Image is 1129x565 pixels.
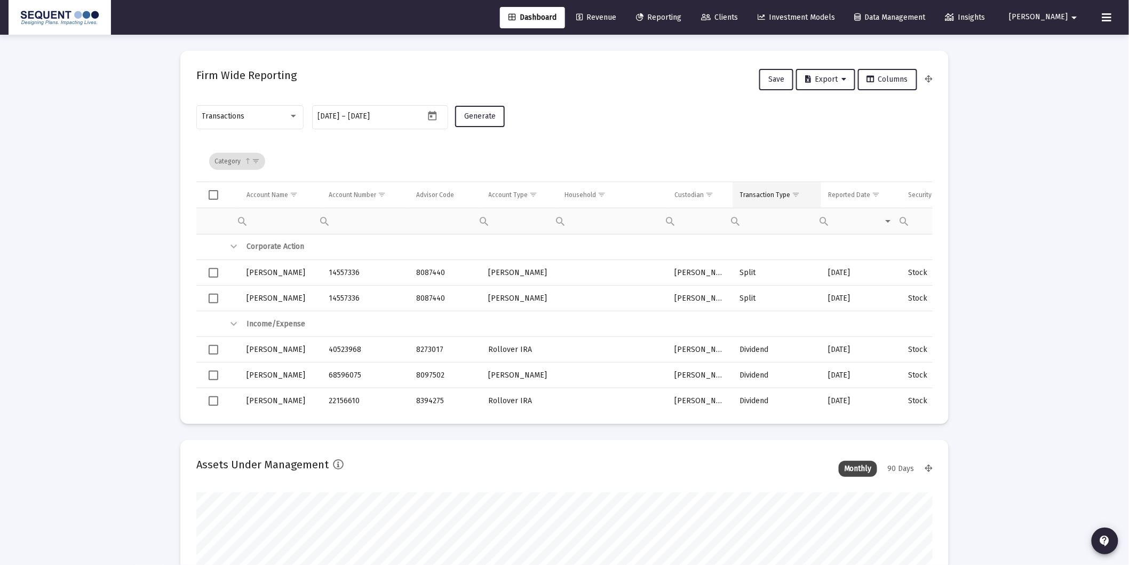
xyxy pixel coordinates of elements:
button: Columns [858,69,917,90]
td: 14557336 [321,260,409,286]
td: 8097502 [409,363,481,388]
h2: Firm Wide Reporting [196,67,297,84]
td: [PERSON_NAME] [481,286,558,311]
span: Clients [701,13,738,22]
mat-icon: arrow_drop_down [1068,7,1081,28]
td: 8087440 [409,286,481,311]
td: [DATE] [821,286,901,311]
span: Show filter options for column 'Reported Date' [872,191,880,199]
div: Data grid toolbar [209,141,925,182]
span: Show filter options for column 'undefined' [252,157,260,165]
td: 68596075 [321,363,409,388]
td: Stock [901,260,977,286]
div: 90 Days [882,461,920,477]
h2: Assets Under Management [196,456,329,473]
img: Dashboard [17,7,103,28]
td: [PERSON_NAME] [239,388,321,414]
div: Category [209,153,265,170]
span: Columns [867,75,908,84]
td: Column Custodian [667,182,732,208]
div: Household [564,191,596,199]
td: [DATE] [821,337,901,363]
span: Show filter options for column 'Account Name' [290,191,298,199]
td: [PERSON_NAME] [667,337,732,363]
td: Column Account Name [239,182,321,208]
span: Show filter options for column 'Account Number' [378,191,386,199]
td: 22156610 [321,388,409,414]
td: Filter cell [901,208,977,234]
td: 8087440 [409,260,481,286]
span: Generate [464,112,496,121]
td: [PERSON_NAME] [667,363,732,388]
td: [DATE] [821,260,901,286]
div: Account Type [489,191,528,199]
span: Transactions [202,112,245,121]
div: Reported Date [829,191,871,199]
td: Stock [901,337,977,363]
td: Rollover IRA [481,337,558,363]
a: Revenue [568,7,625,28]
td: [PERSON_NAME] [239,286,321,311]
td: Filter cell [481,208,558,234]
div: Select row [209,345,218,355]
span: [PERSON_NAME] [1009,13,1068,22]
input: End date [348,112,400,121]
td: Rollover IRA [481,388,558,414]
div: Select row [209,396,218,406]
td: Stock [901,388,977,414]
td: Column Security Type [901,182,977,208]
a: Dashboard [500,7,565,28]
button: Save [759,69,793,90]
span: Reporting [636,13,681,22]
a: Insights [937,7,994,28]
span: – [342,112,346,121]
div: Select all [209,190,218,200]
input: Start date [318,112,340,121]
td: [DATE] [821,363,901,388]
span: Investment Models [758,13,835,22]
span: Export [805,75,846,84]
td: [PERSON_NAME] [481,363,558,388]
td: Column Reported Date [821,182,901,208]
button: Open calendar [425,108,440,123]
td: Split [733,286,821,311]
div: Advisor Code [416,191,454,199]
td: Dividend [733,337,821,363]
td: 8273017 [409,337,481,363]
td: Split [733,260,821,286]
td: 8394275 [409,388,481,414]
td: Filter cell [821,208,901,234]
td: [PERSON_NAME] [239,363,321,388]
span: Show filter options for column 'Household' [598,191,606,199]
td: Dividend [733,388,821,414]
div: Select row [209,268,218,278]
div: Account Number [329,191,376,199]
td: Filter cell [239,208,321,234]
button: Generate [455,106,505,127]
div: Account Name [247,191,288,199]
td: Dividend [733,363,821,388]
td: Column Advisor Code [409,182,481,208]
td: Stock [901,363,977,388]
td: [DATE] [821,388,901,414]
td: Filter cell [321,208,409,234]
div: Monthly [839,461,877,477]
span: Save [768,75,784,84]
span: Dashboard [508,13,556,22]
div: Select row [209,371,218,380]
td: Column Household [557,182,667,208]
span: Show filter options for column 'Transaction Type' [792,191,800,199]
td: Filter cell [557,208,667,234]
span: Insights [945,13,985,22]
div: Transaction Type [740,191,791,199]
td: [PERSON_NAME] [239,260,321,286]
td: 14557336 [321,286,409,311]
div: Custodian [674,191,704,199]
button: [PERSON_NAME] [997,6,1094,28]
span: Show filter options for column 'Custodian' [705,191,713,199]
td: Filter cell [667,208,732,234]
span: Show filter options for column 'Account Type' [530,191,538,199]
td: Collapse [223,234,239,260]
span: Revenue [576,13,616,22]
a: Investment Models [749,7,844,28]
